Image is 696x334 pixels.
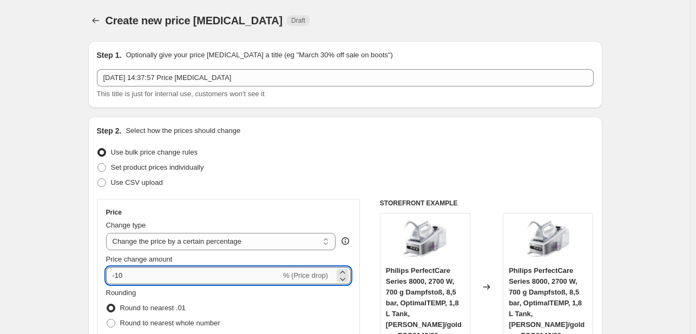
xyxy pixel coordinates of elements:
span: Use bulk price change rules [111,148,198,156]
span: % (Price drop) [283,271,328,279]
span: This title is just for internal use, customers won't see it [97,90,265,98]
p: Optionally give your price [MEDICAL_DATA] a title (eg "March 30% off sale on boots") [126,50,392,61]
span: Round to nearest whole number [120,319,220,327]
span: Round to nearest .01 [120,304,186,312]
span: Draft [291,16,305,25]
h6: STOREFRONT EXAMPLE [380,199,594,208]
h2: Step 1. [97,50,122,61]
input: 30% off holiday sale [97,69,594,86]
h2: Step 2. [97,125,122,136]
span: Change type [106,221,146,229]
img: 81uyjdnWbrL_80x.jpg [403,219,447,262]
span: Price change amount [106,255,173,263]
h3: Price [106,208,122,217]
span: Create new price [MEDICAL_DATA] [106,15,283,26]
span: Use CSV upload [111,178,163,186]
p: Select how the prices should change [126,125,240,136]
div: help [340,236,351,246]
input: -15 [106,267,281,284]
span: Set product prices individually [111,163,204,171]
span: Rounding [106,289,136,297]
button: Price change jobs [88,13,103,28]
img: 81uyjdnWbrL_80x.jpg [527,219,570,262]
